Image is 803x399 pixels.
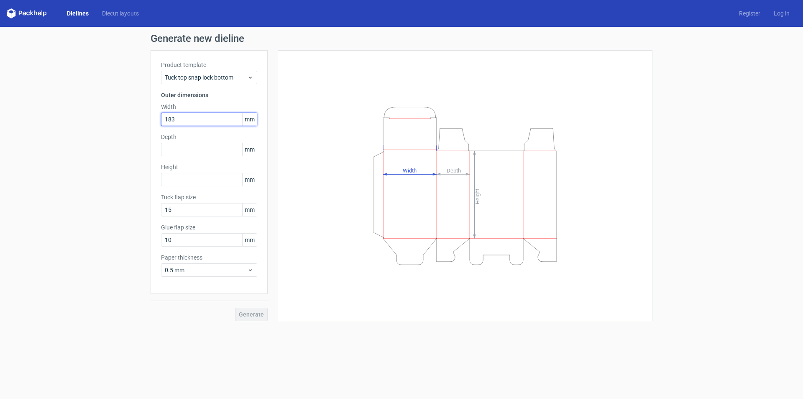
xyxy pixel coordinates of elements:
a: Log in [767,9,796,18]
label: Paper thickness [161,253,257,262]
tspan: Depth [447,167,461,173]
tspan: Width [403,167,417,173]
label: Glue flap size [161,223,257,232]
span: Tuck top snap lock bottom [165,73,247,82]
label: Height [161,163,257,171]
a: Dielines [60,9,95,18]
span: mm [242,173,257,186]
label: Tuck flap size [161,193,257,201]
span: 0.5 mm [165,266,247,274]
span: mm [242,143,257,156]
a: Diecut layouts [95,9,146,18]
a: Register [732,9,767,18]
label: Product template [161,61,257,69]
tspan: Height [474,188,481,204]
span: mm [242,234,257,246]
h1: Generate new dieline [151,33,652,44]
span: mm [242,203,257,216]
label: Width [161,103,257,111]
h3: Outer dimensions [161,91,257,99]
label: Depth [161,133,257,141]
span: mm [242,113,257,126]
